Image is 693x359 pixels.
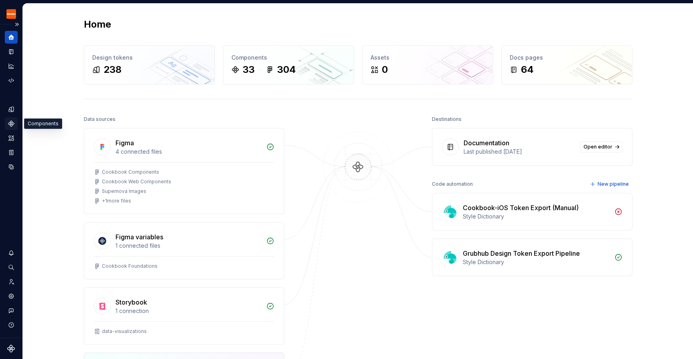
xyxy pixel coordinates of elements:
div: Code automation [432,178,473,190]
a: Components [5,117,18,130]
a: Design tokens [5,103,18,116]
a: Storybook stories [5,146,18,159]
a: Open editor [580,141,622,152]
button: Notifications [5,247,18,259]
div: Components [24,118,62,129]
div: Components [231,54,346,62]
a: Docs pages64 [501,45,632,84]
a: Design tokens238 [84,45,215,84]
a: Figma variables1 connected filesCookbook Foundations [84,222,284,279]
svg: Supernova Logo [7,345,15,353]
h2: Home [84,18,111,31]
button: Search ⌘K [5,261,18,274]
a: Assets [5,132,18,144]
button: Contact support [5,304,18,317]
div: Figma [115,138,134,148]
span: Open editor [584,144,612,150]
div: Storybook [115,297,147,307]
div: 304 [277,63,296,76]
div: Last published [DATE] [464,148,575,156]
a: Figma4 connected filesCookbook ComponentsCookbook Web ComponentsSupernova Images+1more files [84,128,284,214]
div: 4 connected files [115,148,261,156]
div: data-visualizations [102,328,147,335]
div: Cookbook Web Components [102,178,171,185]
div: 1 connection [115,307,261,315]
div: Data sources [84,114,115,125]
div: Design tokens [92,54,207,62]
div: 238 [103,63,122,76]
a: Invite team [5,275,18,288]
div: Figma variables [115,232,163,242]
div: Grubhub Design Token Export Pipeline [463,249,580,258]
span: New pipeline [598,181,629,187]
a: Analytics [5,60,18,72]
div: 33 [243,63,255,76]
button: Expand sidebar [11,19,22,30]
a: Assets0 [362,45,493,84]
div: Docs pages [510,54,624,62]
div: Assets [371,54,485,62]
a: Home [5,31,18,44]
div: + 1 more files [102,198,131,204]
a: Documentation [5,45,18,58]
a: Components33304 [223,45,354,84]
a: Storybook1 connectiondata-visualizations [84,287,284,345]
div: 64 [521,63,534,76]
div: 0 [382,63,388,76]
div: Documentation [464,138,509,148]
div: Style Dictionary [463,213,610,221]
div: Destinations [432,114,462,125]
div: Cookbook Foundations [102,263,158,269]
div: Cookbook-iOS Token Export (Manual) [463,203,579,213]
a: Data sources [5,160,18,173]
button: New pipeline [588,178,632,190]
a: Code automation [5,74,18,87]
div: Supernova Images [102,188,146,195]
div: Style Dictionary [463,258,610,266]
a: Settings [5,290,18,303]
img: 4e8d6f31-f5cf-47b4-89aa-e4dec1dc0822.png [6,9,16,19]
div: Cookbook Components [102,169,159,175]
div: 1 connected files [115,242,261,250]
